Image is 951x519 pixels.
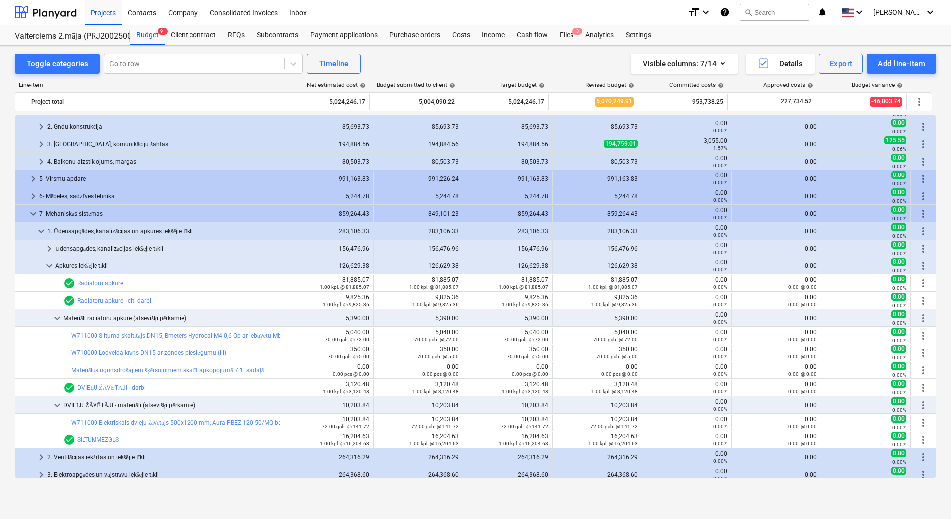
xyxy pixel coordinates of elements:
a: W710000 Lodveida krāns DN15 ar zondes pieslēgumu (i-i) [71,349,226,356]
a: Radiatoru apkure - citi darbi [77,297,151,304]
div: 0.00 [736,210,817,217]
div: 5,004,090.22 [374,94,455,110]
span: search [744,8,752,16]
div: 194,884.56 [288,141,369,148]
span: 0.00 [891,275,906,283]
span: More actions [917,121,929,133]
span: keyboard_arrow_down [27,208,39,220]
span: More actions [917,399,929,411]
div: Subcontracts [251,25,304,45]
div: Add line-item [878,57,925,70]
span: 0.00 [891,293,906,301]
div: 350.00 [557,346,638,360]
small: 0.00% [892,164,906,169]
div: Client contract [165,25,222,45]
div: 85,693.73 [467,123,548,130]
span: More actions [917,225,929,237]
i: keyboard_arrow_down [700,6,712,18]
div: 859,264.43 [288,210,369,217]
div: 991,163.83 [288,175,369,182]
div: 5,244.78 [288,193,369,200]
small: 0.00 pcs @ 0.00 [512,371,548,377]
div: 156,476.96 [288,245,369,252]
small: 0.00 pcs @ 0.00 [333,371,369,377]
i: keyboard_arrow_down [854,6,865,18]
div: 0.00 [736,346,817,360]
small: 0.00% [713,250,727,255]
div: 80,503.73 [378,158,459,165]
span: keyboard_arrow_right [27,173,39,185]
div: 194,884.56 [378,141,459,148]
span: keyboard_arrow_down [43,260,55,272]
span: keyboard_arrow_right [43,243,55,255]
span: More actions [917,382,929,394]
small: 0.00% [713,302,727,307]
div: 283,106.33 [378,228,459,235]
div: 0.00 [646,381,727,395]
small: 0.00 pcs @ 0.00 [422,371,459,377]
span: More actions [917,208,929,220]
small: 1.57% [713,145,727,151]
span: keyboard_arrow_right [35,469,47,481]
div: 126,629.38 [467,262,548,269]
div: 991,163.83 [557,175,638,182]
span: 0.00 [891,154,906,162]
div: Revised budget [585,82,634,88]
small: 70.00 gab. @ 5.00 [596,354,638,359]
small: 0.00% [713,267,727,272]
span: keyboard_arrow_right [35,156,47,168]
span: 9+ [158,28,168,35]
div: 85,693.73 [288,123,369,130]
div: 85,693.73 [557,123,638,130]
small: 0.00% [892,303,906,308]
div: 0.00 [646,189,727,203]
div: 5,390.00 [378,315,459,322]
span: More actions [917,190,929,202]
span: More actions [917,260,929,272]
span: More actions [917,243,929,255]
div: 0.00 [736,193,817,200]
span: More actions [917,138,929,150]
small: 1.00 kpl. @ 81,885.07 [499,284,548,290]
span: 0.00 [891,206,906,214]
div: 859,264.43 [467,210,548,217]
span: 194,759.01 [604,140,638,148]
a: Files3 [554,25,579,45]
a: Budget9+ [130,25,165,45]
small: 1.00 kpl. @ 81,885.07 [320,284,369,290]
div: 1. Ūdensapgādes, kanalizācijas un apkures iekšējie tīkli [47,223,280,239]
small: 0.00% [892,355,906,360]
div: 5,024,246.17 [284,94,365,110]
small: 70.00 gab. @ 72.00 [504,337,548,342]
small: 0.00% [713,354,727,359]
div: Files [554,25,579,45]
div: 6- Mēbeles, sadzīves tehnika [39,188,280,204]
span: 125.55 [884,136,906,144]
a: Income [476,25,511,45]
div: 156,476.96 [467,245,548,252]
div: 0.00 [736,158,817,165]
div: 991,226.24 [378,175,459,182]
span: 0.00 [891,362,906,370]
button: Export [819,54,863,74]
span: More actions [913,96,925,108]
div: Settings [620,25,657,45]
div: 81,885.07 [467,276,548,290]
div: 0.00 [736,276,817,290]
span: 0.00 [891,310,906,318]
div: RFQs [222,25,251,45]
a: Payment applications [304,25,383,45]
div: 5,390.00 [288,315,369,322]
span: More actions [917,451,929,463]
div: Timeline [319,57,348,70]
div: 0.00 [646,329,727,343]
div: Net estimated cost [307,82,366,88]
small: 0.00% [713,197,727,203]
small: 0.00% [713,232,727,238]
a: Analytics [579,25,620,45]
small: 0.00 @ 0.00 [788,284,817,290]
div: 5,244.78 [467,193,548,200]
small: 0.00% [713,337,727,342]
button: Add line-item [867,54,936,74]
